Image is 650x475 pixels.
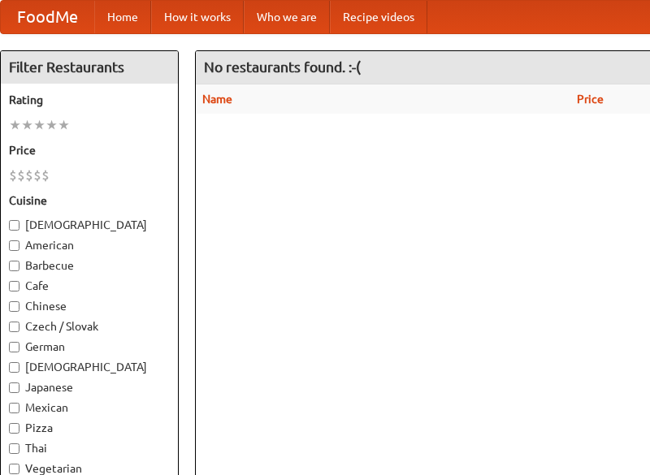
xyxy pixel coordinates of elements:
h5: Cuisine [9,192,170,209]
a: Recipe videos [330,1,427,33]
input: [DEMOGRAPHIC_DATA] [9,220,19,231]
h5: Rating [9,92,170,108]
h4: Filter Restaurants [1,51,178,84]
input: Chinese [9,301,19,312]
label: [DEMOGRAPHIC_DATA] [9,217,170,233]
label: [DEMOGRAPHIC_DATA] [9,359,170,375]
a: Home [94,1,151,33]
input: American [9,240,19,251]
label: Japanese [9,379,170,395]
input: Cafe [9,281,19,291]
a: Price [577,93,604,106]
input: Pizza [9,423,19,434]
label: German [9,339,170,355]
li: ★ [58,116,70,134]
a: How it works [151,1,244,33]
label: Pizza [9,420,170,436]
li: ★ [33,116,45,134]
input: Czech / Slovak [9,322,19,332]
input: Barbecue [9,261,19,271]
input: Vegetarian [9,464,19,474]
label: Cafe [9,278,170,294]
input: Japanese [9,382,19,393]
ng-pluralize: No restaurants found. :-( [204,59,361,75]
a: Who we are [244,1,330,33]
input: [DEMOGRAPHIC_DATA] [9,362,19,373]
li: $ [25,166,33,184]
input: Mexican [9,403,19,413]
li: ★ [45,116,58,134]
input: Thai [9,443,19,454]
li: ★ [9,116,21,134]
h5: Price [9,142,170,158]
label: Chinese [9,298,170,314]
label: Thai [9,440,170,456]
label: American [9,237,170,253]
li: ★ [21,116,33,134]
li: $ [33,166,41,184]
a: FoodMe [1,1,94,33]
label: Mexican [9,399,170,416]
a: Name [202,93,232,106]
li: $ [9,166,17,184]
label: Barbecue [9,257,170,274]
label: Czech / Slovak [9,318,170,335]
li: $ [41,166,50,184]
li: $ [17,166,25,184]
input: German [9,342,19,352]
